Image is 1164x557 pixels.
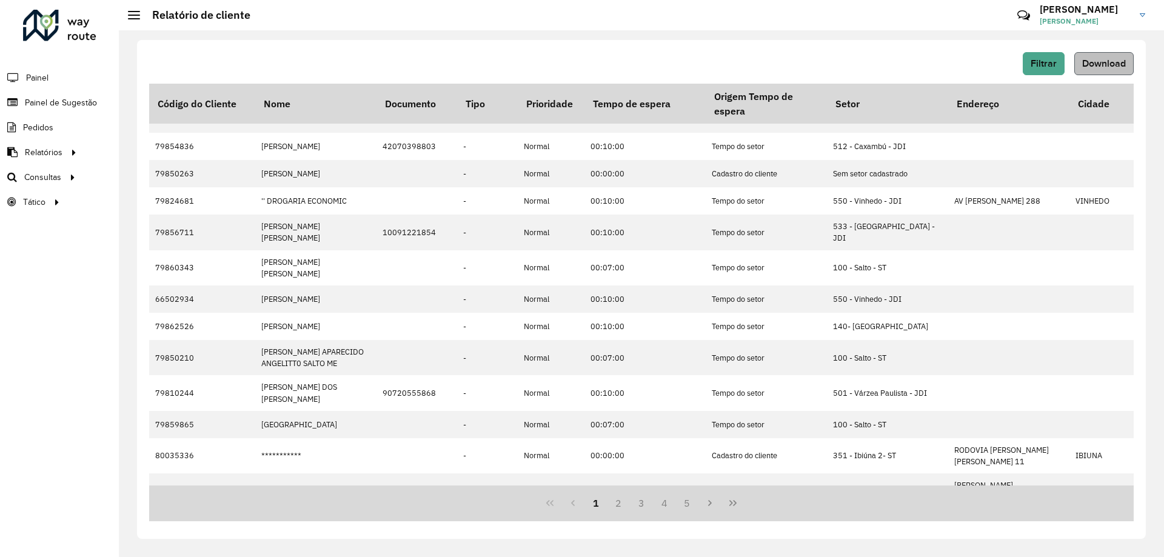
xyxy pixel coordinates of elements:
[518,215,584,250] td: Normal
[518,187,584,215] td: Normal
[518,340,584,375] td: Normal
[1040,16,1131,27] span: [PERSON_NAME]
[518,250,584,285] td: Normal
[25,146,62,159] span: Relatórios
[518,133,584,160] td: Normal
[584,473,706,509] td: 00:00:00
[518,84,584,124] th: Prioridade
[584,133,706,160] td: 00:10:00
[457,285,518,313] td: -
[376,375,457,410] td: 90720555868
[518,313,584,340] td: Normal
[255,250,376,285] td: [PERSON_NAME] [PERSON_NAME]
[255,187,376,215] td: '' DROGARIA ECONOMIC
[149,215,255,250] td: 79856711
[706,411,827,438] td: Tempo do setor
[653,492,676,515] button: 4
[630,492,653,515] button: 3
[1023,52,1065,75] button: Filtrar
[26,72,48,84] span: Painel
[376,215,457,250] td: 10091221854
[149,411,255,438] td: 79859865
[584,313,706,340] td: 00:10:00
[584,340,706,375] td: 00:07:00
[706,473,827,509] td: Cadastro do cliente
[584,438,706,473] td: 00:00:00
[457,133,518,160] td: -
[706,215,827,250] td: Tempo do setor
[518,473,584,509] td: Normal
[827,340,948,375] td: 100 - Salto - ST
[948,473,1069,509] td: [PERSON_NAME] (RESIDENCIAL SAO 608
[948,187,1069,215] td: AV [PERSON_NAME] 288
[706,160,827,187] td: Cadastro do cliente
[584,215,706,250] td: 00:10:00
[827,84,948,124] th: Setor
[584,250,706,285] td: 00:07:00
[376,133,457,160] td: 42070398803
[518,285,584,313] td: Normal
[721,492,744,515] button: Last Page
[149,160,255,187] td: 79850263
[255,160,376,187] td: [PERSON_NAME]
[255,473,376,509] td: .
[584,492,607,515] button: 1
[518,160,584,187] td: Normal
[255,133,376,160] td: [PERSON_NAME]
[706,375,827,410] td: Tempo do setor
[255,285,376,313] td: [PERSON_NAME]
[457,411,518,438] td: -
[149,375,255,410] td: 79810244
[457,473,518,509] td: -
[706,438,827,473] td: Cadastro do cliente
[518,438,584,473] td: Normal
[706,133,827,160] td: Tempo do setor
[149,133,255,160] td: 79854836
[584,84,706,124] th: Tempo de espera
[23,121,53,134] span: Pedidos
[1082,58,1126,68] span: Download
[584,375,706,410] td: 00:10:00
[706,84,827,124] th: Origem Tempo de espera
[457,187,518,215] td: -
[1031,58,1057,68] span: Filtrar
[149,340,255,375] td: 79850210
[518,411,584,438] td: Normal
[584,411,706,438] td: 00:07:00
[827,187,948,215] td: 550 - Vinhedo - JDI
[149,285,255,313] td: 66502934
[706,250,827,285] td: Tempo do setor
[457,215,518,250] td: -
[149,313,255,340] td: 79862526
[255,215,376,250] td: [PERSON_NAME] [PERSON_NAME]
[676,492,699,515] button: 5
[827,250,948,285] td: 100 - Salto - ST
[706,285,827,313] td: Tempo do setor
[376,84,457,124] th: Documento
[827,411,948,438] td: 100 - Salto - ST
[827,313,948,340] td: 140- [GEOGRAPHIC_DATA]
[827,285,948,313] td: 550 - Vinhedo - JDI
[827,215,948,250] td: 533 - [GEOGRAPHIC_DATA] - JDI
[706,187,827,215] td: Tempo do setor
[457,250,518,285] td: -
[827,375,948,410] td: 501 - Várzea Paulista - JDI
[255,411,376,438] td: [GEOGRAPHIC_DATA]
[149,84,255,124] th: Código do Cliente
[457,84,518,124] th: Tipo
[827,133,948,160] td: 512 - Caxambú - JDI
[607,492,630,515] button: 2
[457,340,518,375] td: -
[827,438,948,473] td: 351 - Ibiúna 2- ST
[1040,4,1131,15] h3: [PERSON_NAME]
[149,438,255,473] td: 80035336
[518,375,584,410] td: Normal
[25,96,97,109] span: Painel de Sugestão
[706,313,827,340] td: Tempo do setor
[1074,52,1134,75] button: Download
[457,375,518,410] td: -
[255,84,376,124] th: Nome
[1011,2,1037,28] a: Contato Rápido
[255,313,376,340] td: [PERSON_NAME]
[827,473,948,509] td: Sem setor cadastrado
